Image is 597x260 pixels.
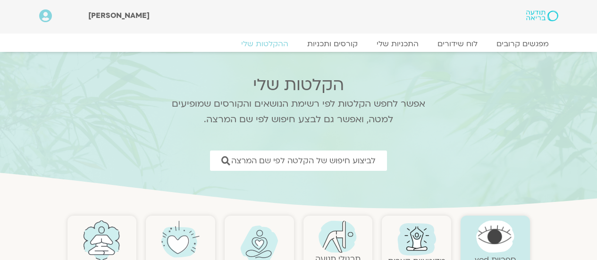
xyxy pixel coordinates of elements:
[232,39,298,49] a: ההקלטות שלי
[298,39,367,49] a: קורסים ותכניות
[88,10,150,21] span: [PERSON_NAME]
[160,96,438,127] p: אפשר לחפש הקלטות לפי רשימת הנושאים והקורסים שמופיעים למטה, ואפשר גם לבצע חיפוש לפי שם המרצה.
[160,75,438,94] h2: הקלטות שלי
[487,39,558,49] a: מפגשים קרובים
[428,39,487,49] a: לוח שידורים
[210,151,387,171] a: לביצוע חיפוש של הקלטה לפי שם המרצה
[231,156,376,165] span: לביצוע חיפוש של הקלטה לפי שם המרצה
[367,39,428,49] a: התכניות שלי
[39,39,558,49] nav: Menu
